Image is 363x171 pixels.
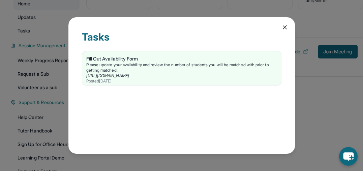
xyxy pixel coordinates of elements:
[86,62,277,73] div: Please update your availability and review the number of students you will be matched with prior ...
[82,51,281,85] a: Fill Out Availability FormPlease update your availability and review the number of students you w...
[339,147,358,166] button: chat-button
[86,78,277,84] div: Posted [DATE]
[86,73,129,78] a: [URL][DOMAIN_NAME]
[82,31,281,51] div: Tasks
[86,55,277,62] div: Fill Out Availability Form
